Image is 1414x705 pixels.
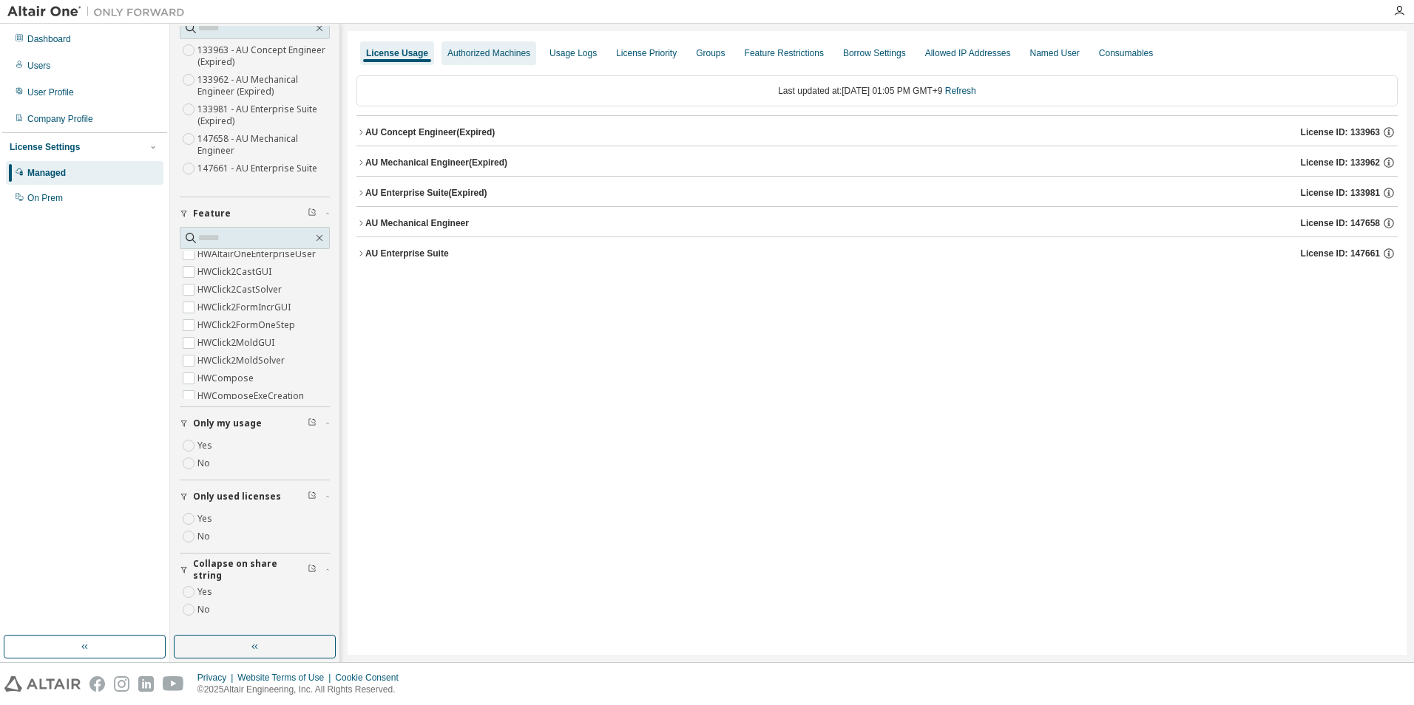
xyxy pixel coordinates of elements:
[4,676,81,692] img: altair_logo.svg
[696,47,725,59] div: Groups
[193,558,308,582] span: Collapse on share string
[27,192,63,204] div: On Prem
[1029,47,1079,59] div: Named User
[365,248,449,259] div: AU Enterprise Suite
[365,126,495,138] div: AU Concept Engineer (Expired)
[925,47,1011,59] div: Allowed IP Addresses
[89,676,105,692] img: facebook.svg
[180,480,330,513] button: Only used licenses
[356,116,1398,149] button: AU Concept Engineer(Expired)License ID: 133963
[180,554,330,586] button: Collapse on share string
[197,245,319,263] label: HWAltairOneEnterpriseUser
[197,528,213,545] label: No
[193,418,262,429] span: Only my usage
[197,334,277,352] label: HWClick2MoldGUI
[197,130,330,160] label: 147658 - AU Mechanical Engineer
[1301,126,1380,138] span: License ID: 133963
[197,437,215,454] label: Yes
[197,316,298,334] label: HWClick2FormOneStep
[180,407,330,440] button: Only my usage
[197,41,330,71] label: 133963 - AU Concept Engineer (Expired)
[197,160,320,177] label: 147661 - AU Enterprise Suite
[197,263,274,281] label: HWClick2CastGUI
[843,47,906,59] div: Borrow Settings
[745,47,824,59] div: Feature Restrictions
[197,299,294,316] label: HWClick2FormIncrGUI
[1301,187,1380,199] span: License ID: 133981
[365,187,487,199] div: AU Enterprise Suite (Expired)
[114,676,129,692] img: instagram.svg
[163,676,184,692] img: youtube.svg
[7,4,192,19] img: Altair One
[197,281,285,299] label: HWClick2CastSolver
[138,676,154,692] img: linkedin.svg
[180,197,330,230] button: Feature
[193,208,231,219] span: Feature
[197,601,213,619] label: No
[356,207,1398,239] button: AU Mechanical EngineerLicense ID: 147658
[308,491,317,503] span: Clear filter
[27,60,50,72] div: Users
[197,101,330,130] label: 133981 - AU Enterprise Suite (Expired)
[365,217,469,229] div: AU Mechanical Engineer
[356,75,1398,106] div: Last updated at: [DATE] 01:05 PM GMT+9
[237,672,335,684] div: Website Terms of Use
[27,86,74,98] div: User Profile
[945,86,976,96] a: Refresh
[197,387,307,405] label: HWComposeExeCreation
[356,146,1398,179] button: AU Mechanical Engineer(Expired)License ID: 133962
[308,418,317,429] span: Clear filter
[356,177,1398,209] button: AU Enterprise Suite(Expired)License ID: 133981
[197,454,213,472] label: No
[1099,47,1153,59] div: Consumables
[27,113,93,125] div: Company Profile
[10,141,80,153] div: License Settings
[197,352,288,369] label: HWClick2MoldSolver
[308,208,317,219] span: Clear filter
[197,510,215,528] label: Yes
[1301,157,1380,168] span: License ID: 133962
[27,33,71,45] div: Dashboard
[356,237,1398,270] button: AU Enterprise SuiteLicense ID: 147661
[1301,248,1380,259] span: License ID: 147661
[27,167,66,179] div: Managed
[197,684,407,696] p: © 2025 Altair Engineering, Inc. All Rights Reserved.
[197,71,330,101] label: 133962 - AU Mechanical Engineer (Expired)
[447,47,530,59] div: Authorized Machines
[1301,217,1380,229] span: License ID: 147658
[366,47,428,59] div: License Usage
[197,672,237,684] div: Privacy
[616,47,677,59] div: License Priority
[197,583,215,601] label: Yes
[193,491,281,503] span: Only used licenses
[197,369,257,387] label: HWCompose
[365,157,507,168] div: AU Mechanical Engineer (Expired)
[549,47,597,59] div: Usage Logs
[335,672,407,684] div: Cookie Consent
[308,564,317,576] span: Clear filter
